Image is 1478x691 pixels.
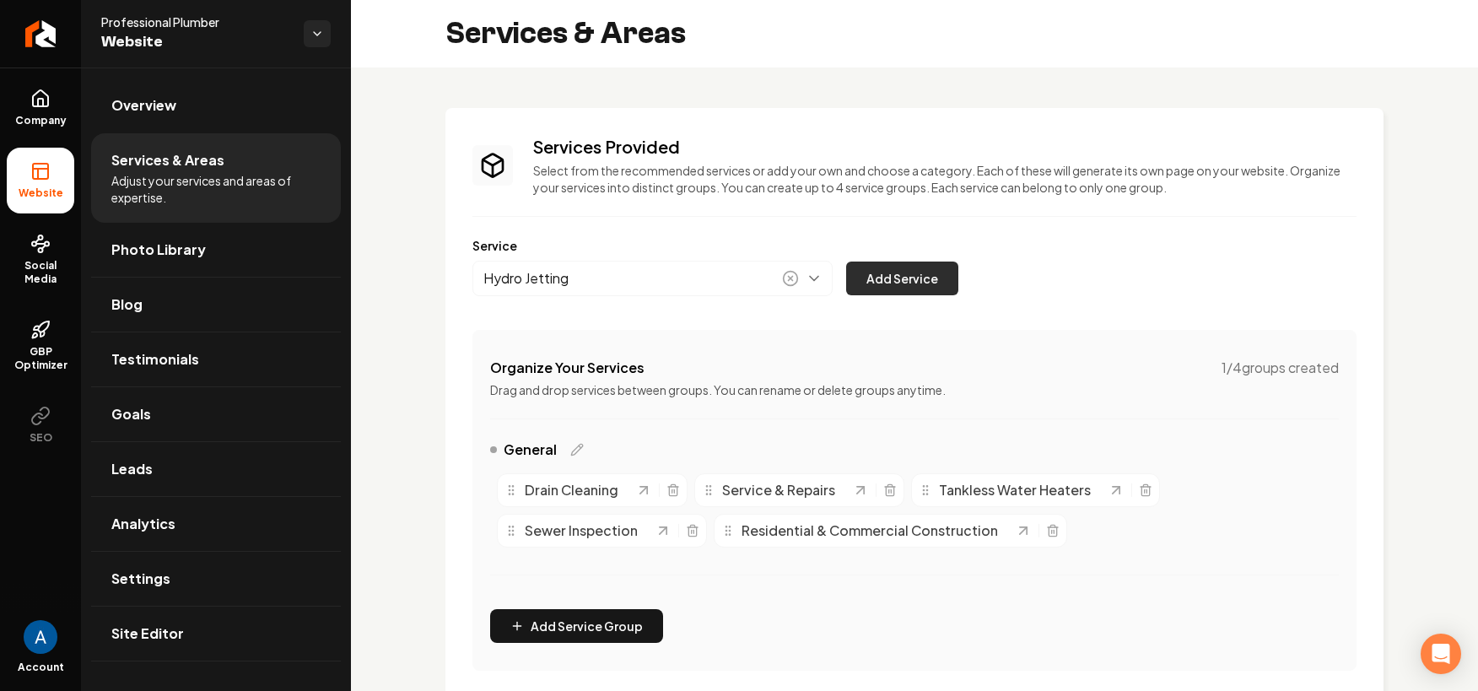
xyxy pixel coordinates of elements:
button: Add Service Group [490,609,663,643]
span: Residential & Commercial Construction [742,521,998,541]
span: Overview [111,95,176,116]
button: Open user button [24,620,57,654]
a: Analytics [91,497,341,551]
a: Social Media [7,220,74,300]
span: Analytics [111,514,175,534]
a: GBP Optimizer [7,306,74,386]
span: Testimonials [111,349,199,370]
div: Tankless Water Heaters [919,480,1108,500]
span: Tankless Water Heaters [939,480,1091,500]
span: Photo Library [111,240,206,260]
span: Settings [111,569,170,589]
div: Open Intercom Messenger [1421,634,1461,674]
p: Select from the recommended services or add your own and choose a category. Each of these will ge... [533,162,1357,196]
span: Social Media [7,259,74,286]
span: Services & Areas [111,150,224,170]
a: Company [7,75,74,141]
span: Sewer Inspection [525,521,638,541]
span: Goals [111,404,151,424]
div: Residential & Commercial Construction [721,521,1015,541]
a: Goals [91,387,341,441]
p: Drag and drop services between groups. You can rename or delete groups anytime. [490,381,1339,398]
span: Website [12,186,70,200]
span: Blog [111,294,143,315]
a: Leads [91,442,341,496]
label: Service [472,237,1357,254]
a: Testimonials [91,332,341,386]
img: Andrew Magana [24,620,57,654]
a: Blog [91,278,341,332]
span: Site Editor [111,624,184,644]
h4: Organize Your Services [490,358,645,378]
span: Website [101,30,290,54]
span: Adjust your services and areas of expertise. [111,172,321,206]
div: Drain Cleaning [504,480,635,500]
span: SEO [23,431,59,445]
h2: Services & Areas [445,17,686,51]
span: Company [8,114,73,127]
span: Professional Plumber [101,13,290,30]
button: SEO [7,392,74,458]
span: Leads [111,459,153,479]
button: Add Service [846,262,958,295]
span: General [504,440,557,460]
span: Account [18,661,64,674]
div: Sewer Inspection [504,521,655,541]
span: 1 / 4 groups created [1222,358,1339,378]
h3: Services Provided [533,135,1357,159]
span: Service & Repairs [722,480,835,500]
span: GBP Optimizer [7,345,74,372]
a: Photo Library [91,223,341,277]
div: Service & Repairs [702,480,852,500]
a: Overview [91,78,341,132]
a: Settings [91,552,341,606]
img: Rebolt Logo [25,20,57,47]
a: Site Editor [91,607,341,661]
span: Drain Cleaning [525,480,618,500]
